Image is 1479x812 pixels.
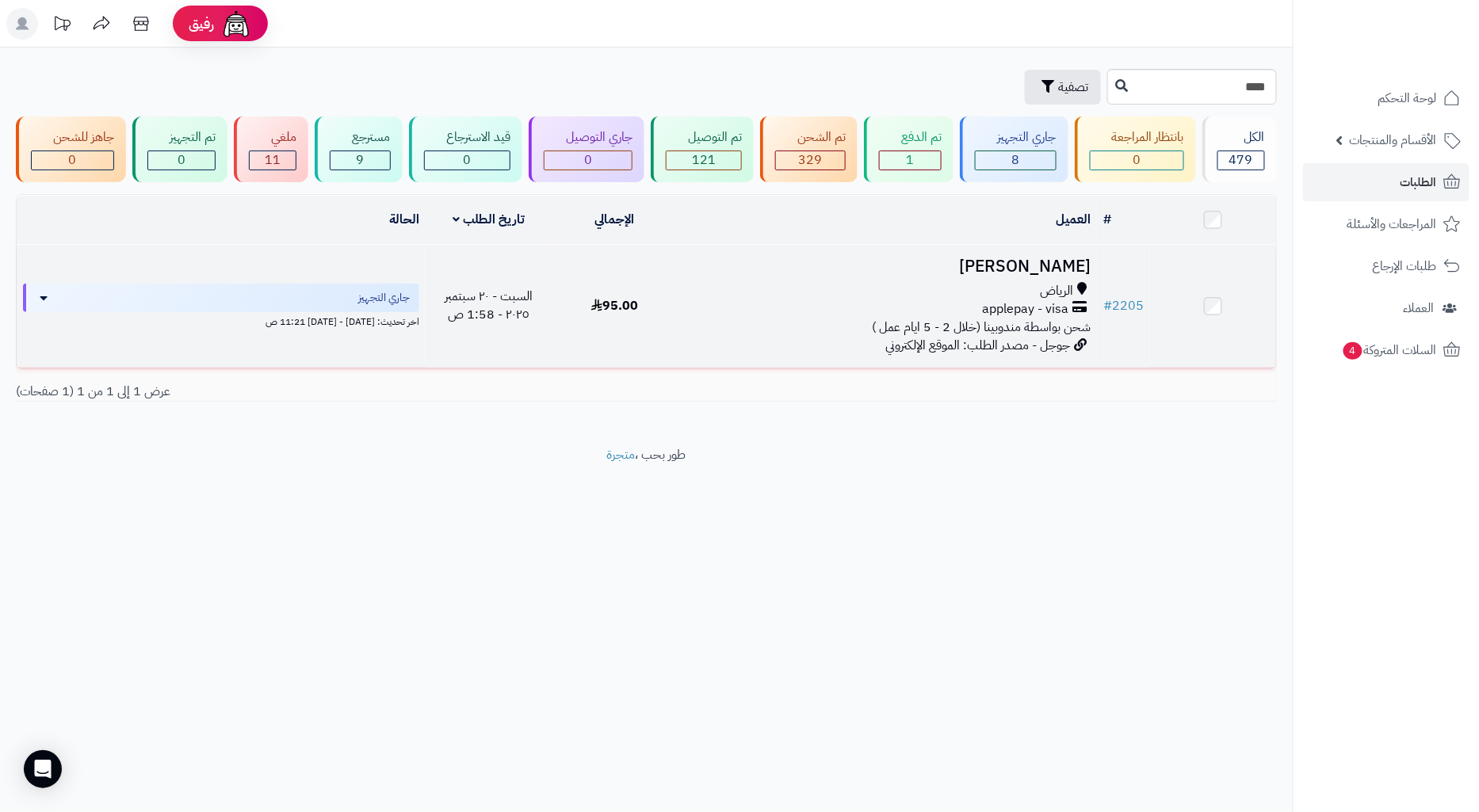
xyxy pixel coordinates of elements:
[776,151,845,170] div: 329
[1133,151,1141,170] span: 0
[1378,87,1437,109] span: لوحة التحكم
[545,151,632,170] div: 0
[1303,289,1469,327] a: العملاء
[1012,151,1020,170] span: 8
[1303,247,1469,285] a: طلبات الإرجاع
[1103,296,1112,315] span: #
[1342,339,1437,361] span: السلات المتروكة
[249,128,296,147] div: ملغي
[1072,116,1199,182] a: بانتظار المراجعة 0
[463,151,471,170] span: 0
[23,312,419,329] div: اخر تحديث: [DATE] - [DATE] 11:21 ص
[357,151,365,170] span: 9
[1091,151,1183,170] div: 0
[13,116,129,182] a: جاهز للشحن 0
[330,128,390,147] div: مسترجع
[667,151,741,170] div: 121
[1347,213,1437,235] span: المراجعات والأسئلة
[250,151,296,170] div: 11
[976,151,1055,170] div: 8
[445,287,533,324] span: السبت - ٢٠ سبتمبر ٢٠٢٥ - 1:58 ص
[178,151,185,170] span: 0
[220,8,252,40] img: ai-face.png
[584,151,592,170] span: 0
[24,750,62,788] div: Open Intercom Messenger
[591,296,638,315] span: 95.00
[1371,44,1464,78] img: logo-2.png
[1343,342,1362,360] span: 4
[453,210,525,229] a: تاريخ الطلب
[907,151,915,170] span: 1
[32,151,113,170] div: 0
[311,116,405,182] a: مسترجع 9
[358,290,410,306] span: جاري التجهيز
[147,128,216,147] div: تم التجهيز
[1303,331,1469,369] a: السلات المتروكة4
[872,318,1091,337] span: شحن بواسطة مندوبينا (خلال 2 - 5 ايام عمل )
[42,8,82,44] a: تحديثات المنصة
[189,14,214,33] span: رفيق
[331,151,389,170] div: 9
[880,151,941,170] div: 1
[1350,129,1437,151] span: الأقسام والمنتجات
[4,383,647,401] div: عرض 1 إلى 1 من 1 (1 صفحات)
[957,116,1071,182] a: جاري التجهيز 8
[424,128,510,147] div: قيد الاسترجاع
[544,128,632,147] div: جاري التوصيل
[389,210,419,229] a: الحالة
[799,151,823,170] span: 329
[885,336,1070,355] span: جوجل - مصدر الطلب: الموقع الإلكتروني
[1229,151,1253,170] span: 479
[684,257,1091,276] h3: [PERSON_NAME]
[975,128,1056,147] div: جاري التجهيز
[1056,210,1091,229] a: العميل
[1303,79,1469,117] a: لوحة التحكم
[1199,116,1280,182] a: الكل479
[1401,171,1437,193] span: الطلبات
[861,116,957,182] a: تم الدفع 1
[757,116,861,182] a: تم الشحن 329
[775,128,846,147] div: تم الشحن
[31,128,114,147] div: جاهز للشحن
[1058,78,1088,97] span: تصفية
[1303,163,1469,201] a: الطلبات
[425,151,510,170] div: 0
[1404,297,1435,319] span: العملاء
[525,116,648,182] a: جاري التوصيل 0
[692,151,716,170] span: 121
[595,210,635,229] a: الإجمالي
[982,300,1068,318] span: applepay - visa
[69,151,77,170] span: 0
[607,445,636,464] a: متجرة
[129,116,231,182] a: تم التجهيز 0
[1103,296,1144,315] a: #2205
[406,116,525,182] a: قيد الاسترجاع 0
[666,128,742,147] div: تم التوصيل
[648,116,757,182] a: تم التوصيل 121
[879,128,942,147] div: تم الدفع
[1303,205,1469,243] a: المراجعات والأسئلة
[1217,128,1265,147] div: الكل
[1025,70,1101,105] button: تصفية
[1040,282,1073,300] span: الرياض
[148,151,215,170] div: 0
[1090,128,1184,147] div: بانتظار المراجعة
[231,116,311,182] a: ملغي 11
[1373,255,1437,277] span: طلبات الإرجاع
[1103,210,1111,229] a: #
[265,151,281,170] span: 11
